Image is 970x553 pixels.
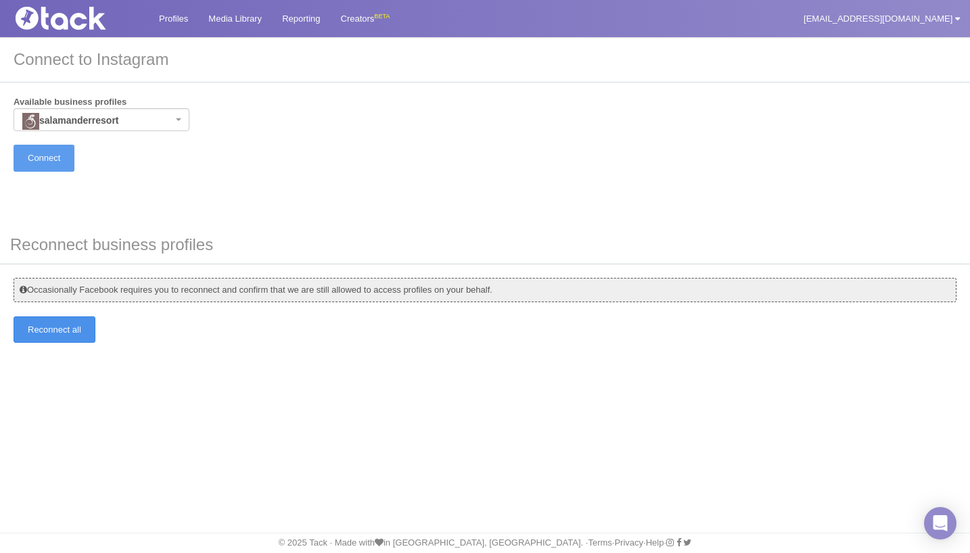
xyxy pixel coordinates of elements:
img: Tack [10,7,145,30]
div: © 2025 Tack · Made with in [GEOGRAPHIC_DATA], [GEOGRAPHIC_DATA]. · · · · [3,537,967,549]
input: Connect [14,145,74,171]
a: Privacy [614,537,643,548]
div: BETA [374,9,390,24]
img: 344797919_6065226223596162_4980412775786391786_n.jpg [22,113,39,130]
input: Reconnect all [14,316,95,343]
span: salamanderresort [14,108,189,131]
div: Occasionally Facebook requires you to reconnect and confirm that we are still allowed to access p... [14,278,956,302]
label: Available business profiles [14,96,189,131]
a: Help [646,537,664,548]
div: salamanderresort [22,113,172,130]
div: Open Intercom Messenger [924,507,956,539]
a: Terms [588,537,611,548]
